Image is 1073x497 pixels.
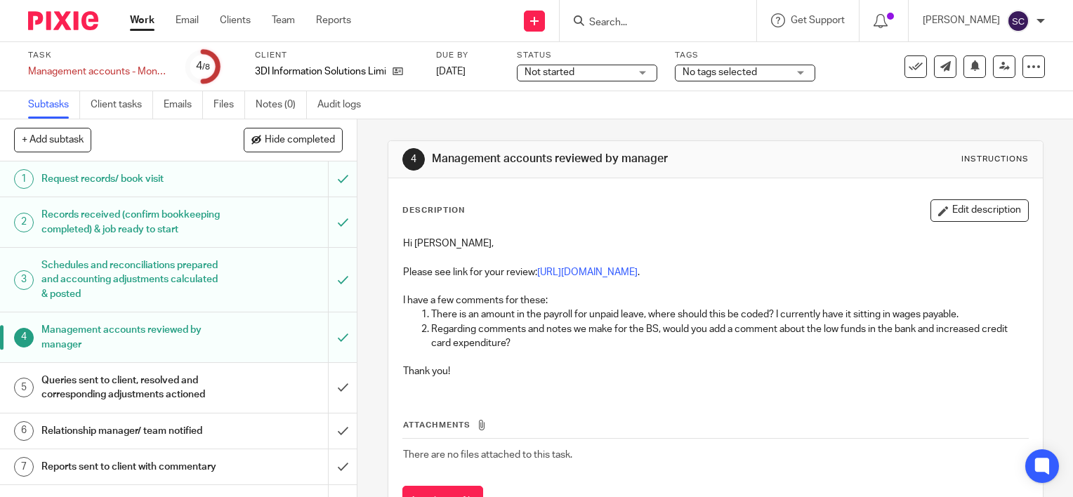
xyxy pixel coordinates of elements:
[436,50,499,61] label: Due by
[675,50,815,61] label: Tags
[14,213,34,232] div: 2
[588,17,714,29] input: Search
[28,65,169,79] div: Management accounts - Monthly
[436,67,466,77] span: [DATE]
[14,457,34,477] div: 7
[431,322,1028,351] p: Regarding comments and notes we make for the BS, would you add a comment about the low funds in t...
[265,135,335,146] span: Hide completed
[28,11,98,30] img: Pixie
[525,67,574,77] span: Not started
[683,67,757,77] span: No tags selected
[517,50,657,61] label: Status
[91,91,153,119] a: Client tasks
[244,128,343,152] button: Hide completed
[537,267,638,277] a: [URL][DOMAIN_NAME]
[930,199,1029,222] button: Edit description
[403,450,572,460] span: There are no files attached to this task.
[961,154,1029,165] div: Instructions
[28,91,80,119] a: Subtasks
[272,13,295,27] a: Team
[317,91,371,119] a: Audit logs
[402,205,465,216] p: Description
[316,13,351,27] a: Reports
[255,50,419,61] label: Client
[164,91,203,119] a: Emails
[41,420,223,442] h1: Relationship manager/ team notified
[14,328,34,347] div: 4
[130,13,154,27] a: Work
[220,13,251,27] a: Clients
[403,364,1028,378] p: Thank you!
[14,378,34,397] div: 5
[213,91,245,119] a: Files
[41,168,223,190] h1: Request records/ book visit
[431,307,1028,322] p: There is an amount in the payroll for unpaid leave, where should this be coded? I currently have ...
[14,169,34,189] div: 1
[402,148,425,171] div: 4
[403,421,470,429] span: Attachments
[14,270,34,290] div: 3
[41,204,223,240] h1: Records received (confirm bookkeeping completed) & job ready to start
[28,50,169,61] label: Task
[41,319,223,355] h1: Management accounts reviewed by manager
[41,255,223,305] h1: Schedules and reconciliations prepared and accounting adjustments calculated & posted
[923,13,1000,27] p: [PERSON_NAME]
[256,91,307,119] a: Notes (0)
[176,13,199,27] a: Email
[403,265,1028,279] p: Please see link for your review: .
[41,456,223,477] h1: Reports sent to client with commentary
[255,65,386,79] p: 3DI Information Solutions Limited
[41,370,223,406] h1: Queries sent to client, resolved and corresponding adjustments actioned
[14,128,91,152] button: + Add subtask
[202,63,210,71] small: /8
[791,15,845,25] span: Get Support
[403,293,1028,307] p: I have a few comments for these:
[432,152,745,166] h1: Management accounts reviewed by manager
[196,58,210,74] div: 4
[14,421,34,441] div: 6
[1007,10,1029,32] img: svg%3E
[403,237,1028,251] p: Hi [PERSON_NAME],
